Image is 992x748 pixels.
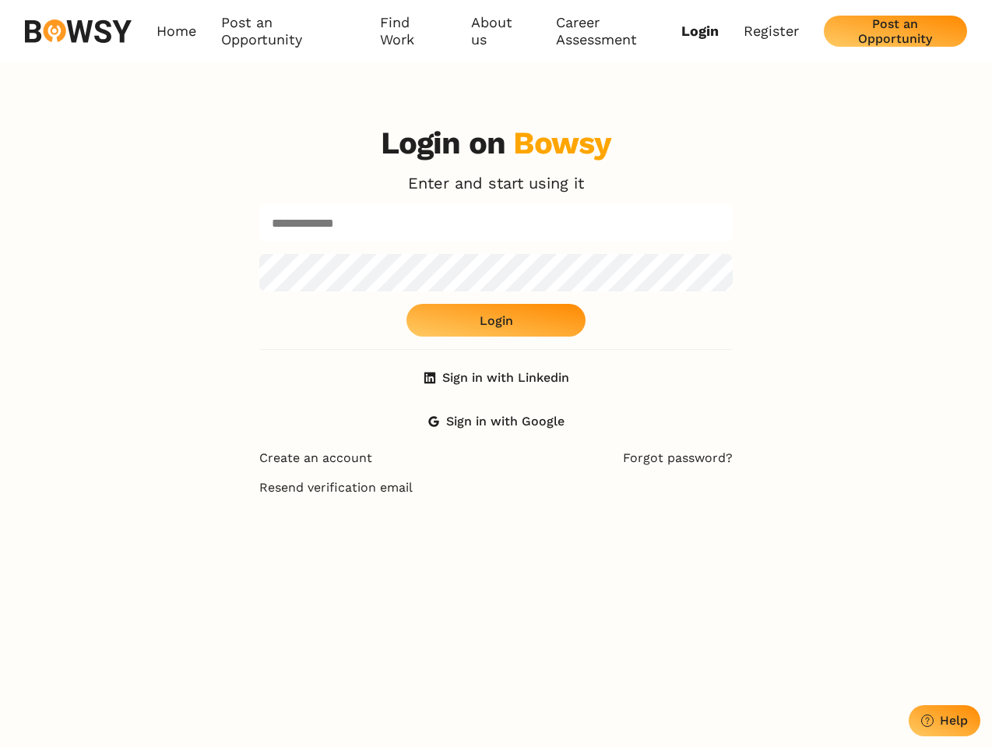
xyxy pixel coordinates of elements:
button: Help [909,705,980,736]
a: Career Assessment [556,14,681,49]
a: Login [681,23,719,40]
a: Home [157,14,196,49]
p: Enter and start using it [408,175,584,192]
button: Post an Opportunity [824,16,967,47]
div: Help [940,713,968,728]
div: Bowsy [513,125,611,161]
div: Post an Opportunity [836,16,955,46]
a: Register [744,23,799,40]
h3: Login on [381,125,612,162]
img: svg%3e [25,19,132,43]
